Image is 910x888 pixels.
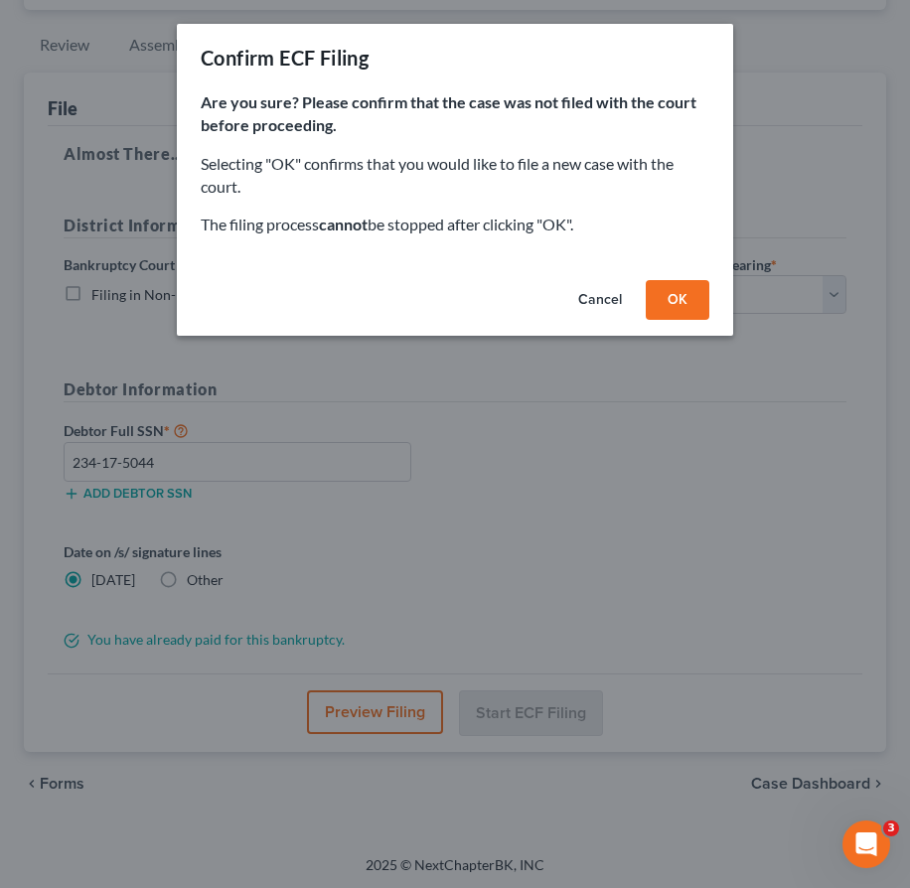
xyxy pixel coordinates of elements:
[646,280,709,320] button: OK
[201,92,696,134] strong: Are you sure? Please confirm that the case was not filed with the court before proceeding.
[319,215,368,233] strong: cannot
[201,214,709,236] p: The filing process be stopped after clicking "OK".
[883,820,899,836] span: 3
[562,280,638,320] button: Cancel
[201,44,369,72] div: Confirm ECF Filing
[201,153,709,199] p: Selecting "OK" confirms that you would like to file a new case with the court.
[842,820,890,868] iframe: Intercom live chat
